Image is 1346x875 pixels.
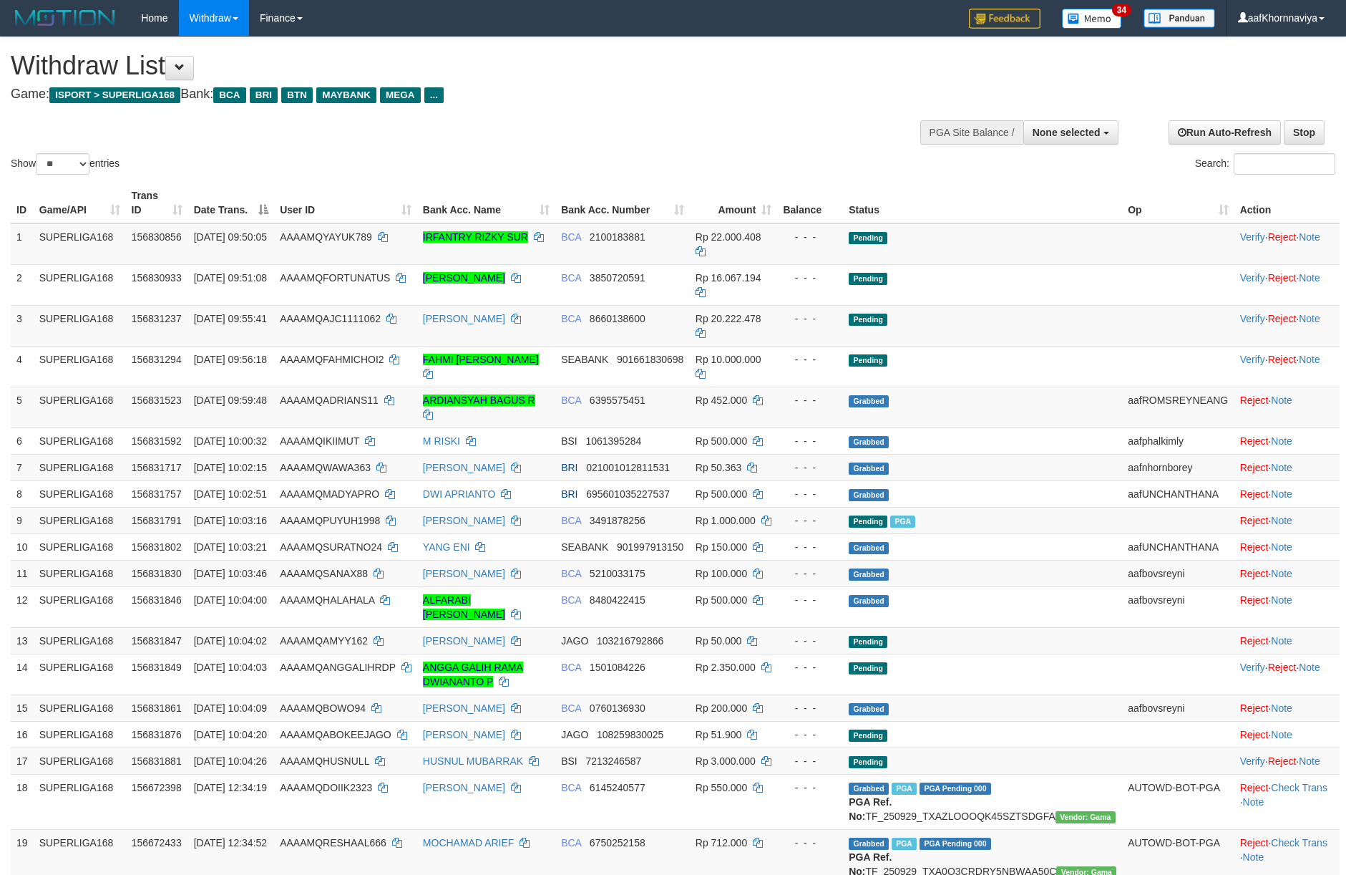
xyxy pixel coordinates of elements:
span: 156831881 [132,755,182,767]
span: 34 [1112,4,1131,16]
div: - - - [783,513,837,528]
span: AAAAMQADRIANS11 [280,395,379,406]
a: ALFARABI [PERSON_NAME] [423,594,505,620]
a: [PERSON_NAME] [423,702,505,714]
a: Note [1271,515,1292,526]
span: Copy 901661830698 to clipboard [617,354,683,365]
a: Note [1271,541,1292,553]
span: Rp 150.000 [696,541,747,553]
td: 10 [11,533,34,560]
span: [DATE] 10:04:00 [194,594,267,606]
span: MAYBANK [316,87,376,103]
span: AAAAMQAMYY162 [280,635,368,647]
span: 156831847 [132,635,182,647]
a: Note [1299,272,1320,284]
span: BCA [561,313,581,324]
a: Note [1299,313,1320,324]
span: AAAAMQSANAX88 [280,568,368,579]
td: SUPERLIGA168 [34,721,126,748]
span: Copy 3850720591 to clipboard [590,272,645,284]
span: 156831830 [132,568,182,579]
td: 12 [11,586,34,627]
a: [PERSON_NAME] [423,462,505,473]
span: [DATE] 10:04:26 [194,755,267,767]
span: Grabbed [849,489,889,501]
button: None selected [1023,120,1118,145]
td: SUPERLIGA168 [34,774,126,829]
div: - - - [783,754,837,768]
span: AAAAMQABOKEEJAGO [280,729,391,740]
span: AAAAMQHUSNULL [280,755,369,767]
span: Copy 1501084226 to clipboard [590,662,645,673]
div: PGA Site Balance / [920,120,1023,145]
th: Game/API: activate to sort column ascending [34,183,126,223]
span: Grabbed [849,395,889,407]
a: Note [1299,354,1320,365]
span: Grabbed [849,542,889,554]
span: BRI [250,87,278,103]
span: JAGO [561,635,588,647]
span: 156830933 [132,272,182,284]
span: 156831294 [132,354,182,365]
span: Pending [849,662,887,675]
span: JAGO [561,729,588,740]
span: Grabbed [849,703,889,715]
span: Copy 0760136930 to clipboard [590,702,645,714]
span: 156831861 [132,702,182,714]
a: [PERSON_NAME] [423,515,505,526]
a: Note [1271,462,1292,473]
span: 156831523 [132,395,182,406]
img: Button%20Memo.svg [1062,9,1122,29]
span: Marked by aafsoycanthlai [890,516,915,528]
td: 9 [11,507,34,533]
span: SEABANK [561,354,608,365]
span: BCA [213,87,245,103]
span: Copy 6395575451 to clipboard [590,395,645,406]
td: SUPERLIGA168 [34,507,126,533]
td: 15 [11,695,34,721]
span: 156831802 [132,541,182,553]
div: - - - [783,660,837,675]
span: 156831791 [132,515,182,526]
td: aafUNCHANTHANA [1122,533,1234,560]
span: [DATE] 10:04:02 [194,635,267,647]
span: Pending [849,636,887,648]
a: IRFANTRY RIZKY SUR [423,231,528,243]
span: Pending [849,730,887,742]
span: [DATE] 10:04:09 [194,702,267,714]
a: Verify [1240,272,1265,284]
span: Rp 500.000 [696,594,747,606]
span: 156831876 [132,729,182,740]
span: AAAAMQWAWA363 [280,462,371,473]
td: · [1234,533,1340,560]
span: [DATE] 10:00:32 [194,435,267,447]
span: BCA [561,231,581,243]
span: Grabbed [849,436,889,448]
span: 156830856 [132,231,182,243]
span: BTN [281,87,313,103]
td: SUPERLIGA168 [34,748,126,774]
span: Grabbed [849,595,889,607]
span: Copy 3491878256 to clipboard [590,515,645,526]
div: - - - [783,727,837,742]
span: Rp 3.000.000 [696,755,756,767]
span: BCA [561,395,581,406]
td: 14 [11,654,34,695]
td: SUPERLIGA168 [34,305,126,346]
td: · [1234,387,1340,427]
a: Note [1299,231,1320,243]
img: Feedback.jpg [969,9,1040,29]
td: · · [1234,223,1340,265]
span: Rp 10.000.000 [696,354,761,365]
span: Rp 50.000 [696,635,742,647]
a: Note [1271,729,1292,740]
div: - - - [783,393,837,407]
td: 13 [11,627,34,654]
span: Copy 103216792866 to clipboard [597,635,663,647]
a: ANGGA GALIH RAMA DWIANANTO P [423,662,523,687]
span: [DATE] 10:04:03 [194,662,267,673]
a: Reject [1240,462,1269,473]
th: Status [843,183,1122,223]
a: Reject [1268,755,1297,767]
span: [DATE] 10:04:20 [194,729,267,740]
